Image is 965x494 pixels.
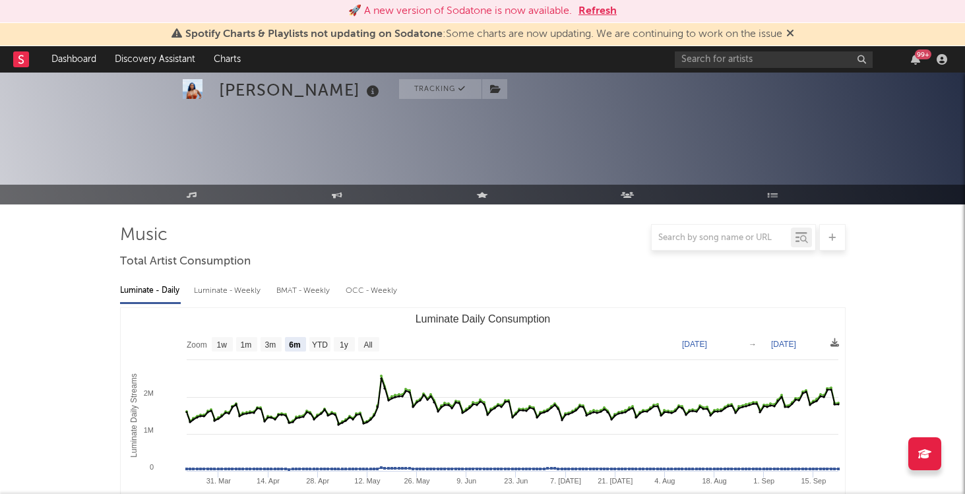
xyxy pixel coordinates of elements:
div: [PERSON_NAME] [219,79,383,101]
text: Luminate Daily Consumption [415,313,550,324]
div: OCC - Weekly [346,280,398,302]
text: 15. Sep [801,477,826,485]
span: Spotify Charts & Playlists not updating on Sodatone [185,29,443,40]
span: Dismiss [786,29,794,40]
text: 1. Sep [753,477,774,485]
div: Luminate - Daily [120,280,181,302]
text: 23. Jun [504,477,528,485]
text: 26. May [404,477,430,485]
text: 4. Aug [654,477,675,485]
text: 28. Apr [306,477,329,485]
text: 6m [289,340,300,350]
text: YTD [311,340,327,350]
text: 18. Aug [702,477,726,485]
text: 14. Apr [257,477,280,485]
a: Discovery Assistant [106,46,204,73]
a: Charts [204,46,250,73]
div: BMAT - Weekly [276,280,332,302]
text: Luminate Daily Streams [129,373,138,457]
button: Refresh [578,3,617,19]
div: 🚀 A new version of Sodatone is now available. [348,3,572,19]
text: 12. May [354,477,381,485]
button: Tracking [399,79,482,99]
text: 31. Mar [206,477,231,485]
text: 2M [143,389,153,397]
text: [DATE] [771,340,796,349]
text: Zoom [187,340,207,350]
text: 3m [265,340,276,350]
text: [DATE] [682,340,707,349]
input: Search for artists [675,51,873,68]
text: 0 [149,463,153,471]
span: Total Artist Consumption [120,254,251,270]
span: : Some charts are now updating. We are continuing to work on the issue [185,29,782,40]
div: Luminate - Weekly [194,280,263,302]
div: 99 + [915,49,931,59]
text: 21. [DATE] [598,477,633,485]
text: 7. [DATE] [550,477,581,485]
text: 1m [240,340,251,350]
text: All [363,340,372,350]
button: 99+ [911,54,920,65]
text: → [749,340,757,349]
text: 9. Jun [456,477,476,485]
text: 1y [340,340,348,350]
text: 1M [143,426,153,434]
text: 1w [216,340,227,350]
a: Dashboard [42,46,106,73]
input: Search by song name or URL [652,233,791,243]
